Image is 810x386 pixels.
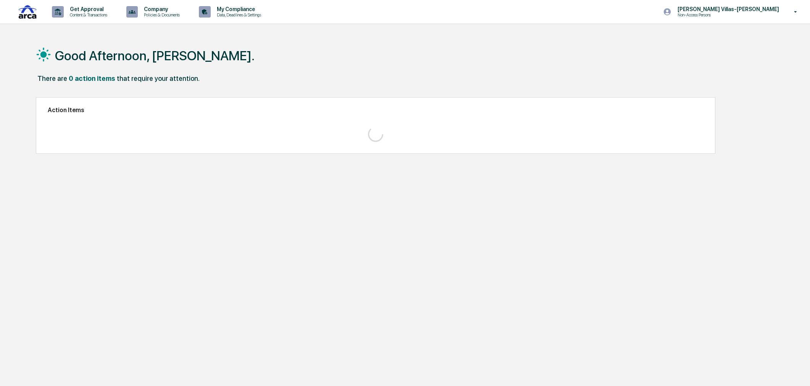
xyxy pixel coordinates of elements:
[138,6,184,12] p: Company
[211,12,265,18] p: Data, Deadlines & Settings
[671,6,783,12] p: [PERSON_NAME] Villas-[PERSON_NAME]
[69,74,115,82] div: 0 action items
[48,106,704,114] h2: Action Items
[671,12,746,18] p: Non-Access Persons
[18,3,37,21] img: logo
[117,74,200,82] div: that require your attention.
[211,6,265,12] p: My Compliance
[138,12,184,18] p: Policies & Documents
[37,74,67,82] div: There are
[55,48,255,63] h1: Good Afternoon, [PERSON_NAME].
[64,6,111,12] p: Get Approval
[64,12,111,18] p: Content & Transactions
